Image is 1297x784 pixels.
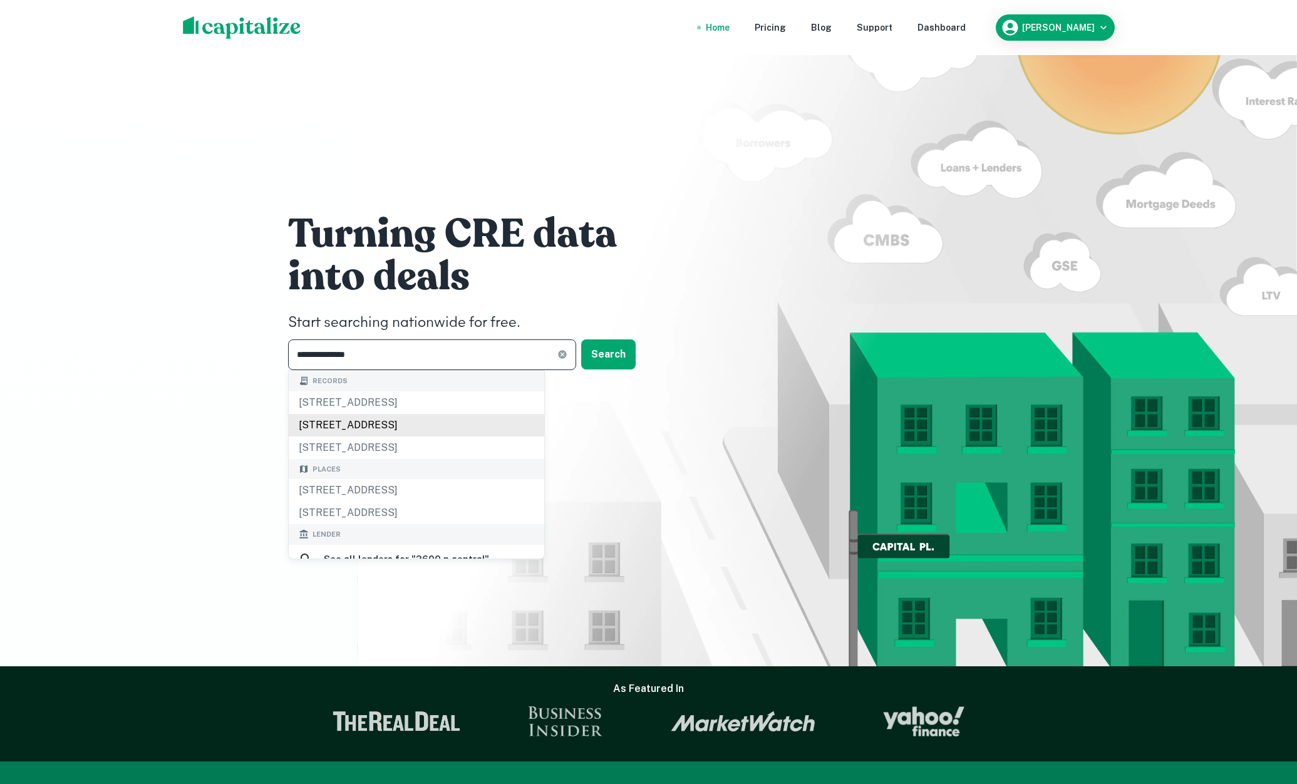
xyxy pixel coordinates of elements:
[883,706,964,736] img: Yahoo Finance
[706,21,730,34] a: Home
[183,16,301,39] img: capitalize-logo.png
[581,339,636,369] button: Search
[1022,23,1095,32] h6: [PERSON_NAME]
[313,376,348,386] span: Records
[289,502,544,524] div: [STREET_ADDRESS]
[917,21,966,34] a: Dashboard
[288,209,664,259] h1: Turning CRE data
[857,21,892,34] a: Support
[313,464,341,475] span: Places
[324,552,489,567] h6: See all lenders for " 2600 n central "
[811,21,832,34] a: Blog
[289,391,544,414] div: [STREET_ADDRESS]
[755,21,786,34] a: Pricing
[289,479,544,502] div: [STREET_ADDRESS]
[313,529,341,540] span: Lender
[289,436,544,459] div: [STREET_ADDRESS]
[613,681,684,696] h6: As Featured In
[1234,684,1297,744] iframe: Chat Widget
[996,14,1115,41] button: [PERSON_NAME]
[333,711,460,731] img: The Real Deal
[528,706,603,736] img: Business Insider
[289,414,544,436] div: [STREET_ADDRESS]
[671,711,815,732] img: Market Watch
[288,252,664,302] h1: into deals
[288,312,664,334] h4: Start searching nationwide for free.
